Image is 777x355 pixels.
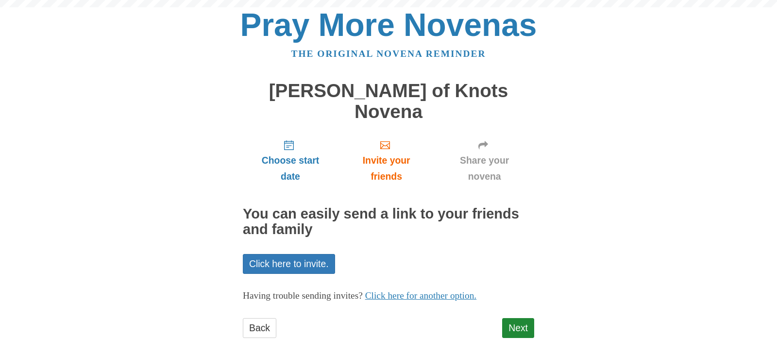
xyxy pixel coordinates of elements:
[338,132,435,189] a: Invite your friends
[435,132,534,189] a: Share your novena
[348,152,425,185] span: Invite your friends
[291,49,486,59] a: The original novena reminder
[502,318,534,338] a: Next
[444,152,524,185] span: Share your novena
[365,290,477,301] a: Click here for another option.
[243,81,534,122] h1: [PERSON_NAME] of Knots Novena
[240,7,537,43] a: Pray More Novenas
[253,152,328,185] span: Choose start date
[243,290,363,301] span: Having trouble sending invites?
[243,132,338,189] a: Choose start date
[243,318,276,338] a: Back
[243,254,335,274] a: Click here to invite.
[243,206,534,237] h2: You can easily send a link to your friends and family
